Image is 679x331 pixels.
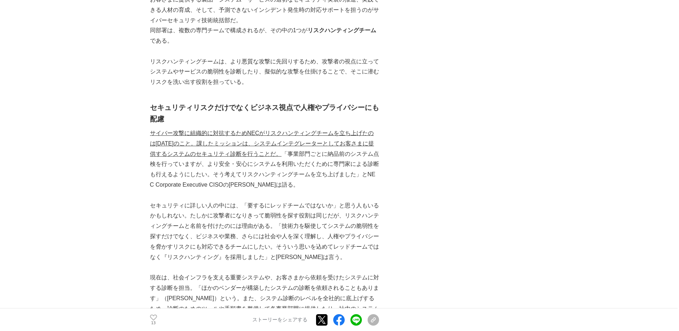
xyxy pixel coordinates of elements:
[307,27,376,33] strong: リスクハンティングチーム
[150,130,374,157] u: サイバー攻撃に組織的に対抗するためNECがリスクハンティングチームを立ち上げたのは[DATE]のこと。課したミッションは、システムインテグレーターとしてお客さまに提供するシステムのセキュリティ診...
[150,57,379,87] p: リスクハンティングチームは、より悪質な攻撃に先回りするため、攻撃者の視点に立ってシステムやサービスの脆弱性を診断したり、擬似的な攻撃を仕掛けることで、そこに潜むリスクを洗い出す役割を担っている。
[150,201,379,263] p: セキュリティに詳しい人の中には、「要するにレッドチームではないか」と思う人もいるかもしれない。たしかに攻撃者になりきって脆弱性を探す役割は同じだが、リスクハンティングチームと名前を付けたのには理...
[150,102,379,125] h2: セキュリティリスクだけでなくビジネス視点で人権やプライバシーにも配慮
[150,321,157,325] p: 13
[252,317,307,323] p: ストーリーをシェアする
[150,128,379,190] p: 「事業部門ごとに納品前のシステム点検を行っていますが、より安全・安心にシステムを利用いただくために専門家による診断も行えるようにしたい。そう考えてリスクハンティングチームを立ち上げました」とNE...
[150,25,379,46] p: 同部署は、複数の専門チームで構成されるが、その中の1つが である。
[150,273,379,324] p: 現在は、社会インフラを支える重要システムや、お客さまから依頼を受けたシステムに対する診断を担当。「ほかのベンダーが構築したシステムの診断を依頼されることもあります」（[PERSON_NAME]）...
